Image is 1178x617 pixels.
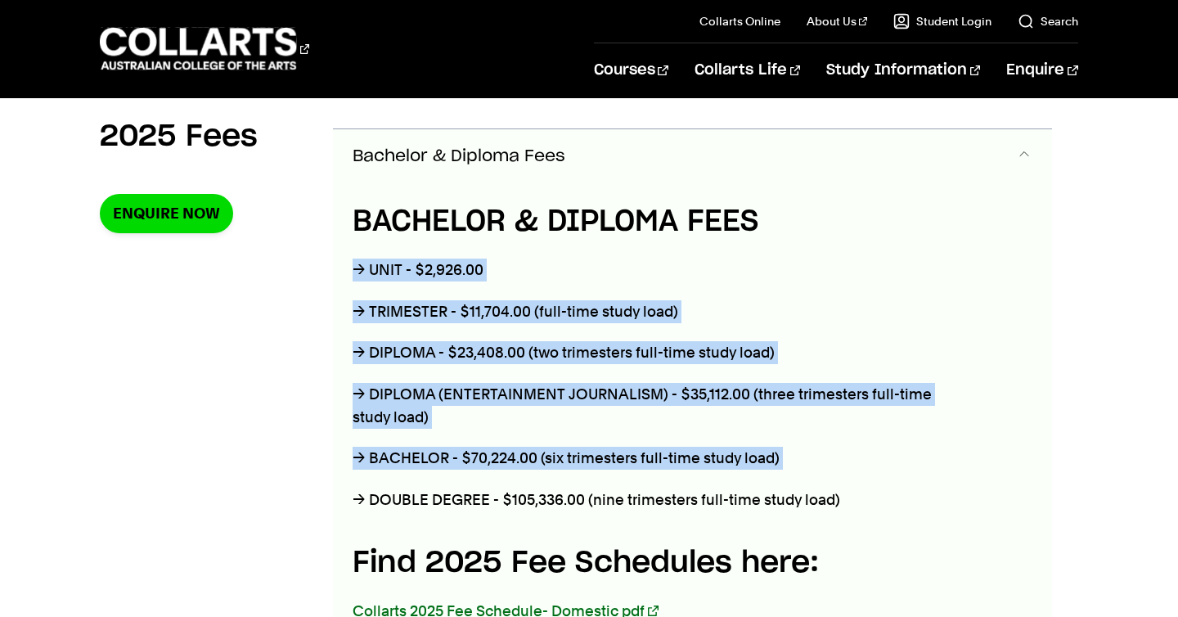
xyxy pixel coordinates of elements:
p: → DIPLOMA (ENTERTAINMENT JOURNALISM) - $35,112.00 (three trimesters full-time study load) [353,383,960,429]
a: Student Login [893,13,991,29]
a: Study Information [826,43,980,97]
p: → BACHELOR - $70,224.00 (six trimesters full-time study load) [353,447,960,470]
p: → UNIT - $2,926.00 [353,259,960,281]
a: Enquire [1006,43,1077,97]
a: Collarts Life [695,43,800,97]
a: Search [1018,13,1078,29]
h4: BACHELOR & DIPLOMA FEES [353,200,960,244]
span: Bachelor & Diploma Fees [353,147,565,166]
h2: 2025 Fees [100,119,258,155]
p: → DOUBLE DEGREE - $105,336.00 (nine trimesters full-time study load) [353,489,960,511]
p: → DIPLOMA - $23,408.00 (two trimesters full-time study load) [353,341,960,364]
h4: Find 2025 Fee Schedules here: [353,541,960,585]
a: Enquire Now [100,194,233,232]
a: About Us [807,13,867,29]
div: Go to homepage [100,25,309,72]
p: → TRIMESTER - $11,704.00 (full-time study load) [353,300,960,323]
button: Bachelor & Diploma Fees [333,129,1051,183]
a: Collarts Online [699,13,780,29]
a: Courses [594,43,668,97]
